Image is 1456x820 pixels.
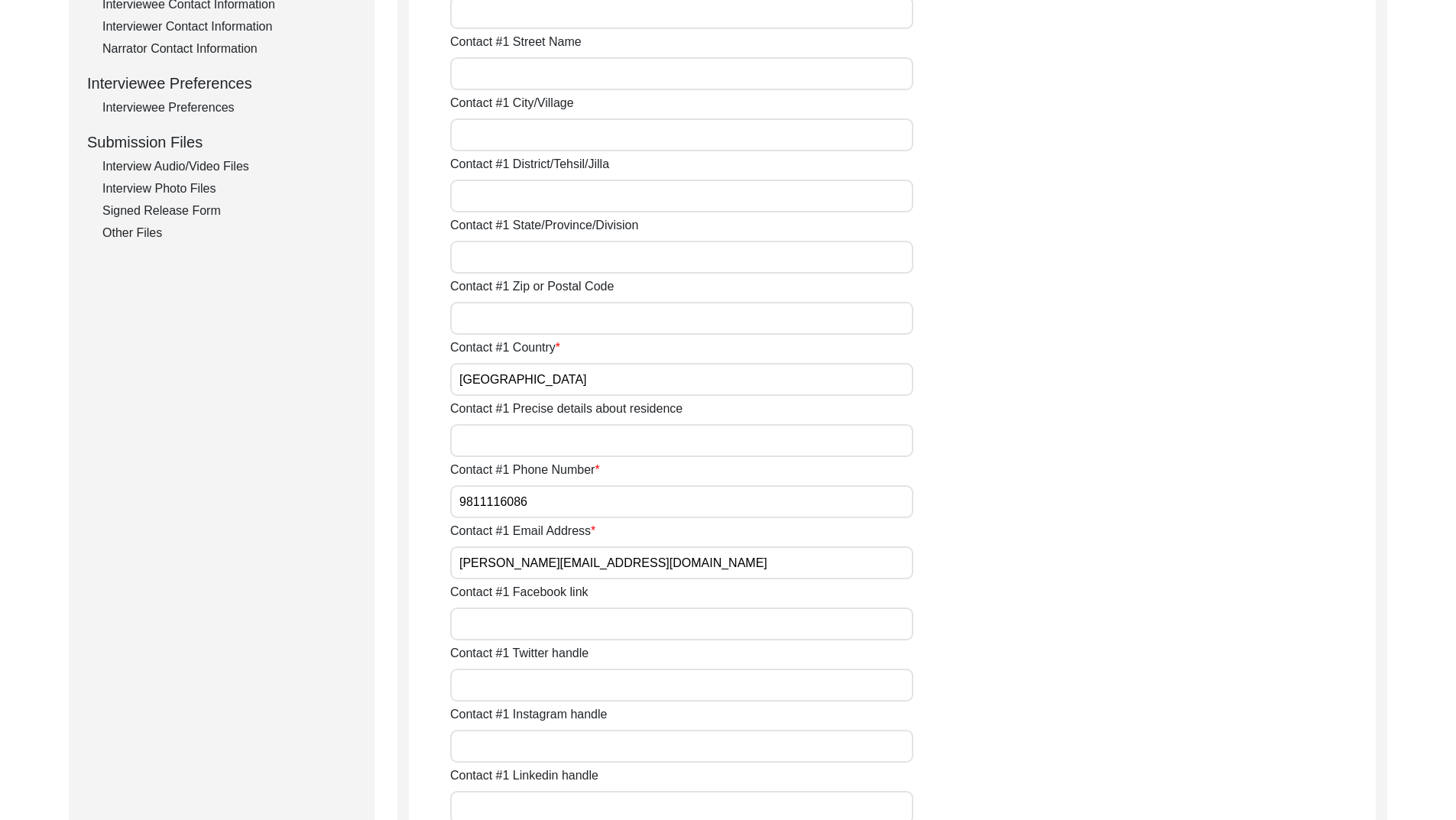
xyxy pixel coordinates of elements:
div: Interviewer Contact Information [102,18,356,36]
label: Contact #1 District/Tehsil/Jilla [450,155,609,173]
label: Contact #1 Phone Number [450,461,600,479]
label: Contact #1 Street Name [450,33,582,51]
label: Contact #1 Twitter handle [450,644,589,663]
label: Contact #1 Linkedin handle [450,767,598,785]
label: Contact #1 Facebook link [450,583,589,601]
div: Signed Release Form [102,202,356,220]
label: Contact #1 Precise details about residence [450,400,683,418]
label: Contact #1 Email Address [450,522,595,540]
div: Interview Audio/Video Files [102,157,356,176]
div: Interviewee Preferences [87,72,356,95]
label: Contact #1 City/Village [450,94,574,112]
div: Interviewee Preferences [102,99,356,117]
label: Contact #1 Zip or Postal Code [450,277,614,296]
div: Interview Photo Files [102,180,356,198]
label: Contact #1 Instagram handle [450,705,607,724]
div: Narrator Contact Information [102,40,356,58]
div: Submission Files [87,131,356,154]
label: Contact #1 Country [450,339,560,357]
label: Contact #1 State/Province/Division [450,216,638,235]
div: Other Files [102,224,356,242]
